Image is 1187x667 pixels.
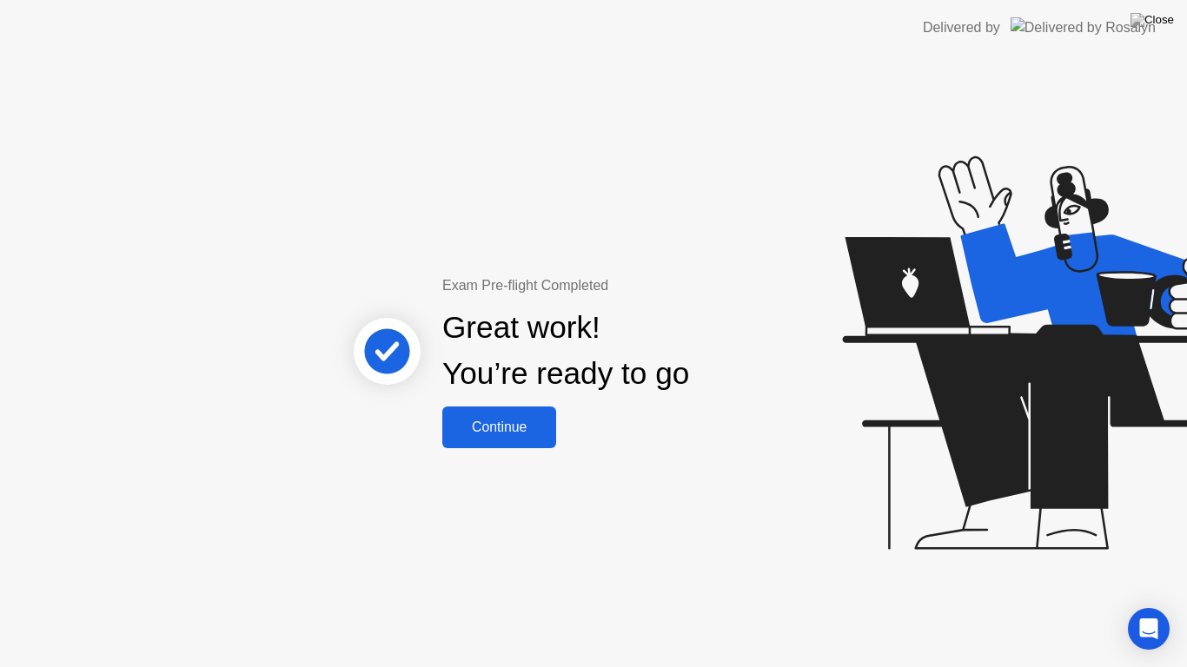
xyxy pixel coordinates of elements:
[442,305,689,397] div: Great work! You’re ready to go
[1011,17,1156,37] img: Delivered by Rosalyn
[1128,608,1170,650] div: Open Intercom Messenger
[442,275,801,296] div: Exam Pre-flight Completed
[923,17,1000,38] div: Delivered by
[442,406,556,448] button: Continue
[1131,13,1174,27] img: Close
[448,419,551,435] div: Continue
